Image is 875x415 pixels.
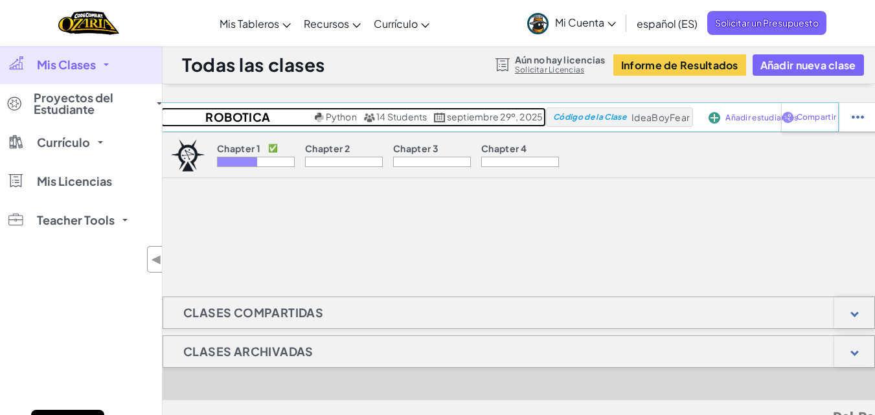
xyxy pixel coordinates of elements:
[151,250,162,269] span: ◀
[782,111,794,123] img: IconShare_Purple.svg
[481,143,527,153] p: Chapter 4
[213,6,297,41] a: Mis Tableros
[725,114,798,122] span: Añadir estudiantes
[374,17,418,30] span: Currículo
[630,6,704,41] a: español (ES)
[393,143,438,153] p: Chapter 3
[326,111,357,122] span: Python
[163,335,334,368] h1: Clases archivadas
[217,143,260,153] p: Chapter 1
[447,111,543,122] span: septiembre 29º, 2025
[297,6,367,41] a: Recursos
[34,92,149,115] span: Proyectos del Estudiante
[37,175,112,187] span: Mis Licencias
[305,143,350,153] p: Chapter 2
[315,113,324,122] img: python.png
[161,107,312,127] h2: Robotica 2ESO_1T
[555,16,616,29] span: Mi Cuenta
[37,214,115,226] span: Teacher Tools
[707,11,826,35] a: Solicitar un Presupuesto
[553,113,626,121] span: Código de la Clase
[161,107,546,127] a: Robotica 2ESO_1T Python 14 Students septiembre 29º, 2025
[631,111,690,123] span: IdeaBoyFear
[268,143,278,153] p: ✅
[58,10,119,36] img: Home
[521,3,622,43] a: Mi Cuenta
[363,113,375,122] img: MultipleUsers.png
[163,297,343,329] h1: Clases Compartidas
[220,17,279,30] span: Mis Tableros
[613,54,746,76] button: Informe de Resultados
[797,113,836,121] span: Compartir
[527,13,549,34] img: avatar
[852,111,864,123] img: IconStudentEllipsis.svg
[304,17,349,30] span: Recursos
[37,59,96,71] span: Mis Clases
[182,52,325,77] h1: Todas las clases
[515,54,606,65] span: Aún no hay licencias
[515,65,606,75] a: Solicitar Licencias
[637,17,698,30] span: español (ES)
[58,10,119,36] a: Ozaria by CodeCombat logo
[753,54,864,76] button: Añadir nueva clase
[170,139,205,172] img: logo
[434,113,446,122] img: calendar.svg
[709,112,720,124] img: IconAddStudents.svg
[37,137,90,148] span: Currículo
[376,111,427,122] span: 14 Students
[367,6,436,41] a: Currículo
